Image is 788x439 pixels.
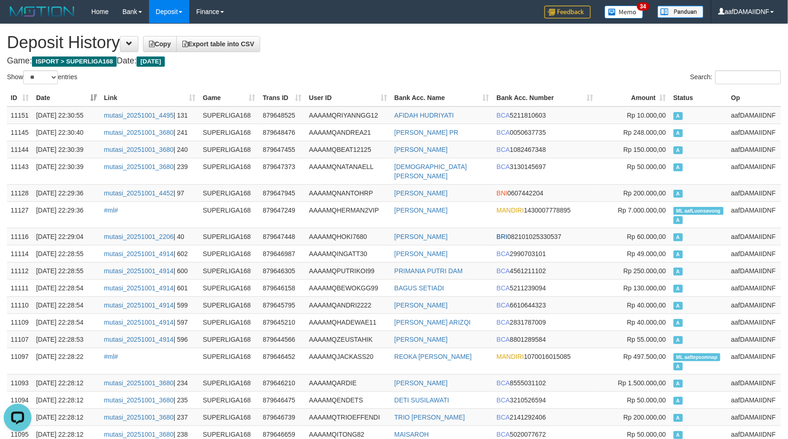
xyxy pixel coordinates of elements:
[104,414,174,421] a: mutasi_20251001_3680
[493,408,597,426] td: 2141292406
[100,296,200,314] td: | 599
[674,112,683,120] span: Approved
[306,279,391,296] td: AAAAMQBEWOKGG99
[104,301,174,309] a: mutasi_20251001_4914
[727,374,781,391] td: aafDAMAIIDNF
[199,245,259,262] td: SUPERLIGA168
[493,124,597,141] td: 0050637735
[23,70,58,84] select: Showentries
[657,6,704,18] img: panduan.png
[32,124,100,141] td: [DATE] 22:30:40
[715,70,781,84] input: Search:
[497,129,510,136] span: BCA
[394,129,458,136] a: [PERSON_NAME] PR
[306,374,391,391] td: AAAAMQARDIE
[7,391,32,408] td: 11094
[674,190,683,198] span: Approved
[259,228,306,245] td: 879647448
[306,184,391,201] td: AAAAMQNANTOHRP
[100,158,200,184] td: | 239
[100,314,200,331] td: | 597
[493,184,597,201] td: 0607442204
[394,250,448,257] a: [PERSON_NAME]
[32,262,100,279] td: [DATE] 22:28:55
[104,319,174,326] a: mutasi_20251001_4914
[104,267,174,275] a: mutasi_20251001_4914
[674,233,683,241] span: Approved
[259,107,306,124] td: 879648525
[32,89,100,107] th: Date: activate to sort column ascending
[104,336,174,343] a: mutasi_20251001_4914
[32,228,100,245] td: [DATE] 22:29:04
[306,141,391,158] td: AAAAMQBEAT12125
[7,374,32,391] td: 11093
[493,158,597,184] td: 3130145697
[7,228,32,245] td: 11116
[32,56,117,67] span: ISPORT > SUPERLIGA168
[394,207,448,214] a: [PERSON_NAME]
[497,189,507,197] span: BNI
[104,431,174,438] a: mutasi_20251001_3680
[497,163,510,170] span: BCA
[100,374,200,391] td: | 234
[493,279,597,296] td: 5211239094
[104,163,174,170] a: mutasi_20251001_3680
[104,207,118,214] a: #ml#
[624,414,666,421] span: Rp 200.000,00
[493,296,597,314] td: 6610644323
[493,331,597,348] td: 8801289584
[199,184,259,201] td: SUPERLIGA168
[493,89,597,107] th: Bank Acc. Number: activate to sort column ascending
[674,216,683,224] span: Approved
[182,40,254,48] span: Export table into CSV
[618,379,666,387] span: Rp 1.500.000,00
[100,107,200,124] td: | 131
[493,201,597,228] td: 1430007778895
[199,228,259,245] td: SUPERLIGA168
[497,284,510,292] span: BCA
[497,207,524,214] span: MANDIRI
[259,331,306,348] td: 879644566
[493,374,597,391] td: 8555031102
[306,408,391,426] td: AAAAMQTRIOEFFENDI
[199,158,259,184] td: SUPERLIGA168
[497,301,510,309] span: BCA
[627,336,666,343] span: Rp 55.000,00
[7,124,32,141] td: 11145
[493,391,597,408] td: 3210526594
[100,245,200,262] td: | 602
[674,397,683,405] span: Approved
[727,228,781,245] td: aafDAMAIIDNF
[7,314,32,331] td: 11109
[100,391,200,408] td: | 235
[727,279,781,296] td: aafDAMAIIDNF
[259,374,306,391] td: 879646210
[394,336,448,343] a: [PERSON_NAME]
[670,89,728,107] th: Status
[100,262,200,279] td: | 600
[493,245,597,262] td: 2990703101
[259,201,306,228] td: 879647249
[627,431,666,438] span: Rp 50.000,00
[497,233,507,240] span: BRI
[7,33,781,52] h1: Deposit History
[306,314,391,331] td: AAAAMQHADEWAE11
[199,279,259,296] td: SUPERLIGA168
[394,163,467,180] a: [DEMOGRAPHIC_DATA][PERSON_NAME]
[493,228,597,245] td: 082101025330537
[32,391,100,408] td: [DATE] 22:28:12
[727,314,781,331] td: aafDAMAIIDNF
[104,353,118,360] a: #ml#
[727,331,781,348] td: aafDAMAIIDNF
[259,314,306,331] td: 879645210
[727,296,781,314] td: aafDAMAIIDNF
[7,158,32,184] td: 11143
[306,348,391,374] td: AAAAMQJACKASS20
[7,245,32,262] td: 11114
[32,279,100,296] td: [DATE] 22:28:54
[32,245,100,262] td: [DATE] 22:28:55
[7,331,32,348] td: 11107
[104,233,174,240] a: mutasi_20251001_2206
[674,431,683,439] span: Approved
[7,296,32,314] td: 11110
